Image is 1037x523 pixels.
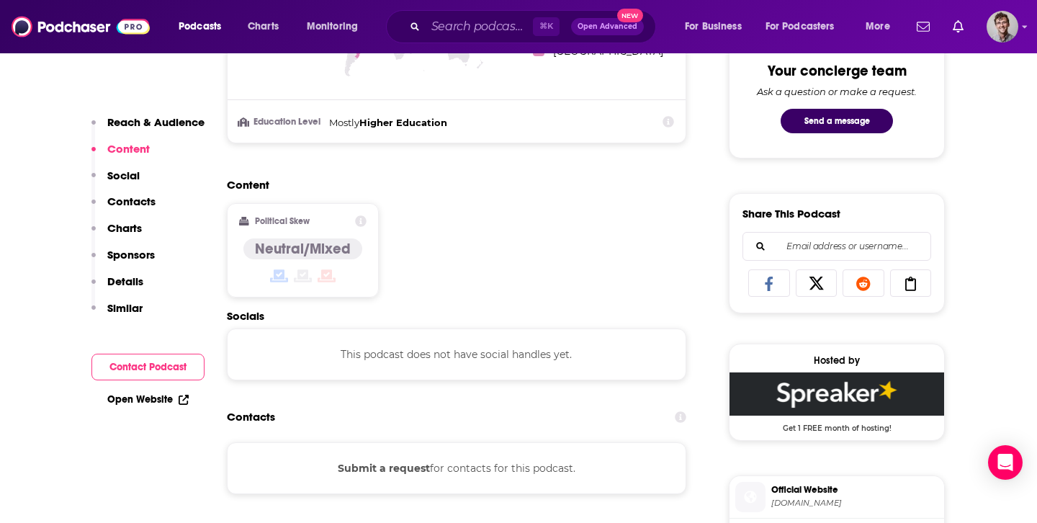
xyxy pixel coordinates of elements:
[735,482,938,512] a: Official Website[DOMAIN_NAME]
[755,233,919,260] input: Email address or username...
[91,301,143,328] button: Similar
[781,109,893,133] button: Send a message
[169,15,240,38] button: open menu
[227,442,686,494] div: for contacts for this podcast.
[329,117,359,128] span: Mostly
[730,372,944,416] img: Spreaker Deal: Get 1 FREE month of hosting!
[297,15,377,38] button: open menu
[107,195,156,208] p: Contacts
[91,274,143,301] button: Details
[91,248,155,274] button: Sponsors
[675,15,760,38] button: open menu
[91,195,156,221] button: Contacts
[748,269,790,297] a: Share on Facebook
[91,142,150,169] button: Content
[685,17,742,37] span: For Business
[771,483,938,496] span: Official Website
[400,10,670,43] div: Search podcasts, credits, & more...
[742,207,840,220] h3: Share This Podcast
[843,269,884,297] a: Share on Reddit
[890,269,932,297] a: Copy Link
[227,178,675,192] h2: Content
[856,15,908,38] button: open menu
[771,498,938,509] span: spreaker.com
[227,309,686,323] h2: Socials
[987,11,1018,43] span: Logged in as DominikSSN
[107,274,143,288] p: Details
[730,354,944,367] div: Hosted by
[338,460,430,476] button: Submit a request
[107,142,150,156] p: Content
[987,11,1018,43] img: User Profile
[730,372,944,432] a: Spreaker Deal: Get 1 FREE month of hosting!
[107,248,155,261] p: Sponsors
[91,221,142,248] button: Charts
[227,403,275,431] h2: Contacts
[91,169,140,195] button: Social
[179,17,221,37] span: Podcasts
[107,169,140,182] p: Social
[796,269,838,297] a: Share on X/Twitter
[238,15,287,38] a: Charts
[107,115,205,129] p: Reach & Audience
[107,301,143,315] p: Similar
[227,328,686,380] div: This podcast does not have social handles yet.
[742,232,931,261] div: Search followers
[255,240,351,258] h4: Neutral/Mixed
[756,15,856,38] button: open menu
[987,11,1018,43] button: Show profile menu
[239,117,323,127] h3: Education Level
[307,17,358,37] span: Monitoring
[12,13,150,40] img: Podchaser - Follow, Share and Rate Podcasts
[988,445,1023,480] div: Open Intercom Messenger
[578,23,637,30] span: Open Advanced
[248,17,279,37] span: Charts
[533,17,560,36] span: ⌘ K
[107,221,142,235] p: Charts
[571,18,644,35] button: Open AdvancedNew
[866,17,890,37] span: More
[911,14,935,39] a: Show notifications dropdown
[107,393,189,406] a: Open Website
[426,15,533,38] input: Search podcasts, credits, & more...
[91,354,205,380] button: Contact Podcast
[359,117,447,128] span: Higher Education
[91,115,205,142] button: Reach & Audience
[617,9,643,22] span: New
[757,86,917,97] div: Ask a question or make a request.
[730,416,944,433] span: Get 1 FREE month of hosting!
[766,17,835,37] span: For Podcasters
[947,14,969,39] a: Show notifications dropdown
[768,62,907,80] div: Your concierge team
[255,216,310,226] h2: Political Skew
